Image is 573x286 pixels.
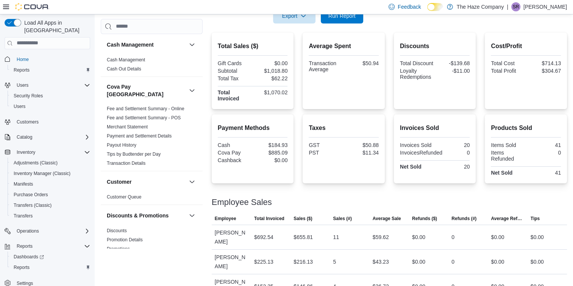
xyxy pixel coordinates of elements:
[107,115,181,120] a: Fee and Settlement Summary - POS
[14,170,70,177] span: Inventory Manager (Classic)
[187,211,197,220] button: Discounts & Promotions
[436,68,470,74] div: -$11.00
[107,133,172,139] span: Payment and Settlement Details
[14,67,30,73] span: Reports
[15,3,49,11] img: Cova
[14,55,90,64] span: Home
[107,106,184,112] span: Fee and Settlement Summary - Online
[11,158,90,167] span: Adjustments (Classic)
[436,60,470,66] div: -$139.68
[14,181,33,187] span: Manifests
[309,142,342,148] div: GST
[14,133,35,142] button: Catalog
[11,252,90,261] span: Dashboards
[531,216,540,222] span: Tips
[14,242,90,251] span: Reports
[11,102,28,111] a: Users
[107,161,145,166] a: Transaction Details
[8,91,93,101] button: Security Roles
[523,2,567,11] p: [PERSON_NAME]
[11,252,47,261] a: Dashboards
[107,152,161,157] a: Tips by Budtender per Day
[218,42,288,51] h2: Total Sales ($)
[8,200,93,211] button: Transfers (Classic)
[11,91,90,100] span: Security Roles
[218,157,251,163] div: Cashback
[412,257,425,266] div: $0.00
[333,216,351,222] span: Sales (#)
[14,254,44,260] span: Dashboards
[107,124,148,130] span: Merchant Statement
[309,42,379,51] h2: Average Spent
[101,226,203,256] div: Discounts & Promotions
[187,177,197,186] button: Customer
[412,233,425,242] div: $0.00
[436,142,470,148] div: 20
[101,104,203,171] div: Cova Pay [GEOGRAPHIC_DATA]
[451,257,454,266] div: 0
[21,19,90,34] span: Load All Apps in [GEOGRAPHIC_DATA]
[254,257,273,266] div: $225.13
[309,150,342,156] div: PST
[491,170,512,176] strong: Net Sold
[445,150,470,156] div: 0
[491,150,524,162] div: Items Refunded
[101,55,203,77] div: Cash Management
[491,233,504,242] div: $0.00
[107,142,136,148] a: Payout History
[400,164,422,170] strong: Net Sold
[14,148,90,157] span: Inventory
[507,2,508,11] p: |
[14,242,36,251] button: Reports
[491,123,561,133] h2: Products Sold
[212,198,272,207] h3: Employee Sales
[17,243,33,249] span: Reports
[218,123,288,133] h2: Payment Methods
[107,194,141,200] a: Customer Queue
[11,190,90,199] span: Purchase Orders
[212,225,251,249] div: [PERSON_NAME]
[11,201,90,210] span: Transfers (Classic)
[11,66,90,75] span: Reports
[11,190,51,199] a: Purchase Orders
[254,75,287,81] div: $62.22
[2,241,93,252] button: Reports
[528,150,561,156] div: 0
[187,86,197,95] button: Cova Pay [GEOGRAPHIC_DATA]
[14,148,38,157] button: Inventory
[107,41,186,48] button: Cash Management
[14,81,31,90] button: Users
[14,55,32,64] a: Home
[400,60,433,66] div: Total Discount
[14,117,42,127] a: Customers
[107,83,186,98] button: Cova Pay [GEOGRAPHIC_DATA]
[17,119,39,125] span: Customers
[2,226,93,236] button: Operations
[11,263,33,272] a: Reports
[531,233,544,242] div: $0.00
[491,60,524,66] div: Total Cost
[14,133,90,142] span: Catalog
[107,151,161,157] span: Tips by Budtender per Day
[107,106,184,111] a: Fee and Settlement Summary - Online
[107,66,141,72] span: Cash Out Details
[451,216,476,222] span: Refunds (#)
[11,66,33,75] a: Reports
[107,57,145,63] a: Cash Management
[107,115,181,121] span: Fee and Settlement Summary - POS
[491,216,524,222] span: Average Refund
[2,54,93,65] button: Home
[212,250,251,274] div: [PERSON_NAME]
[218,68,251,74] div: Subtotal
[373,233,389,242] div: $59.62
[107,237,143,242] a: Promotion Details
[328,12,356,20] span: Run Report
[400,142,433,148] div: Invoices Sold
[2,116,93,127] button: Customers
[254,233,273,242] div: $692.54
[491,142,524,148] div: Items Sold
[400,123,470,133] h2: Invoices Sold
[8,179,93,189] button: Manifests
